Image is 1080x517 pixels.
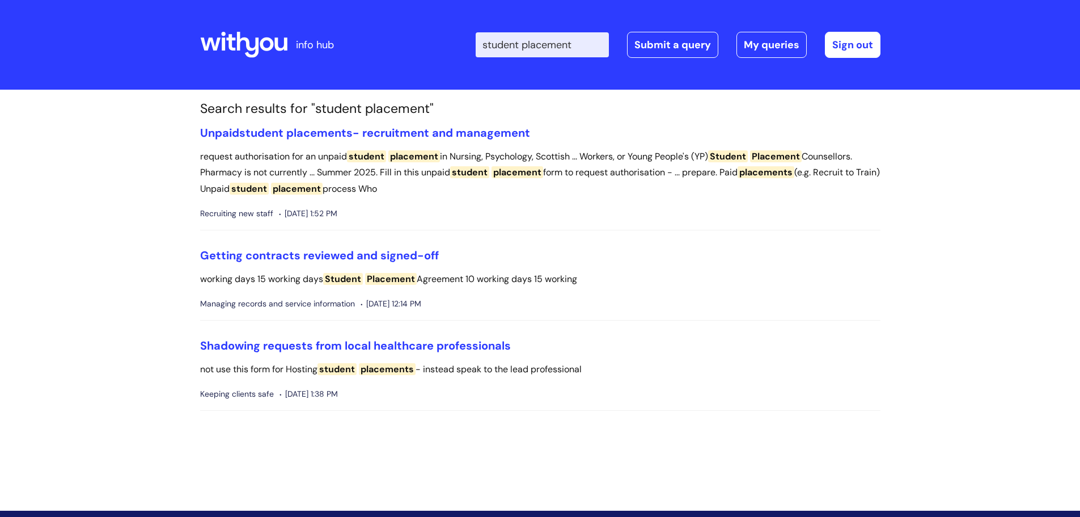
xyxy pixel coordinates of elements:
p: not use this form for Hosting - instead speak to the lead professional [200,362,880,378]
span: [DATE] 1:38 PM [279,387,338,401]
a: Shadowing requests from local healthcare professionals [200,338,511,353]
span: placement [492,166,543,178]
span: student [450,166,489,178]
span: Keeping clients safe [200,387,274,401]
span: Managing records and service information [200,297,355,311]
span: Placement [365,273,417,285]
a: My queries [736,32,807,58]
span: [DATE] 1:52 PM [279,207,337,221]
span: placement [388,150,440,162]
span: Student [708,150,748,162]
a: Unpaidstudent placements- recruitment and management [200,125,530,140]
span: student [239,125,283,140]
span: Recruiting new staff [200,207,273,221]
div: | - [476,32,880,58]
span: student [230,183,269,195]
span: placements [359,363,416,375]
span: Placement [750,150,802,162]
span: Student [323,273,363,285]
h1: Search results for "student placement" [200,101,880,117]
span: student [347,150,386,162]
span: placements [738,166,794,178]
p: working days 15 working days Agreement 10 working days 15 working [200,271,880,288]
p: info hub [296,36,334,54]
span: [DATE] 12:14 PM [361,297,421,311]
span: placement [271,183,323,195]
span: student [317,363,357,375]
p: request authorisation for an unpaid in Nursing, Psychology, Scottish ... Workers, or Young People... [200,149,880,197]
input: Search [476,32,609,57]
a: Sign out [825,32,880,58]
a: Getting contracts reviewed and signed-off [200,248,439,263]
span: placements [286,125,353,140]
a: Submit a query [627,32,718,58]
